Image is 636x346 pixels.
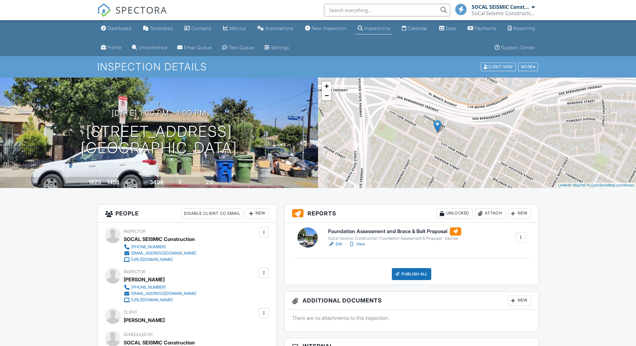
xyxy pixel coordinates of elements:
div: New [508,296,531,306]
span: sq. ft. [121,180,129,185]
div: | [556,183,636,188]
div: Automations [265,26,293,31]
span: bathrooms [215,180,233,185]
a: [PHONE_NUMBER] [124,284,196,290]
h3: [DATE] 1:00 pm - 1:00 pm [112,109,207,117]
a: Automations (Basic) [255,23,296,34]
div: Email Queue [184,45,212,50]
a: SPECTORA [97,9,167,22]
input: Search everything... [324,4,450,16]
div: [PHONE_NUMBER] [131,244,166,249]
span: Inspector [124,229,145,234]
a: Reporting [505,23,538,34]
a: [PHONE_NUMBER] [124,244,196,250]
span: Scheduled By [124,332,153,337]
div: Inspections [364,26,390,31]
div: [PHONE_NUMBER] [131,285,166,290]
div: Templates [150,26,173,31]
div: SoCal Seismic Construction: Foundation Assessment & Proposal - Escrow [328,236,461,241]
a: Templates [141,23,175,34]
div: Attach [475,208,505,219]
div: Unlocked [437,208,473,219]
div: 1456 [107,179,120,185]
a: Client View [480,64,517,69]
h1: [STREET_ADDRESS] [GEOGRAPHIC_DATA] [81,123,237,157]
div: 3499 [150,179,163,185]
a: Support Center [492,42,538,54]
div: New [508,208,531,219]
a: Unconfirmed [129,42,170,54]
a: Contacts [182,23,214,34]
a: New Inspection [303,23,349,34]
a: [EMAIL_ADDRESS][DOMAIN_NAME] [124,250,196,256]
div: [EMAIL_ADDRESS][DOMAIN_NAME] [131,291,196,296]
a: [URL][DOMAIN_NAME] [124,256,196,263]
a: [EMAIL_ADDRESS][DOMAIN_NAME] [124,290,196,297]
p: There are no attachments to this inspection. [292,314,531,321]
div: Data [446,26,456,31]
a: Email Queue [175,42,215,54]
div: [EMAIL_ADDRESS][DOMAIN_NAME] [131,251,196,256]
div: Unconfirmed [138,45,167,50]
div: Profile [108,45,122,50]
span: SPECTORA [115,3,167,16]
div: Disable Client CC Email [181,208,243,219]
div: Text Queue [229,45,254,50]
div: Reporting [513,26,535,31]
div: Publish All [392,268,431,280]
a: Foundation Assessment and Brace & Bolt Proposal SoCal Seismic Construction: Foundation Assessment... [328,227,461,241]
span: Inspector [124,269,145,274]
a: Zoom in [322,81,331,91]
h3: People [97,205,276,223]
div: Settings [271,45,289,50]
a: Payments [465,23,499,34]
a: Metrics [221,23,249,34]
h3: Additional Documents [285,292,539,310]
div: Payments [475,26,497,31]
div: 2.0 [206,179,214,185]
a: Calendar [399,23,430,34]
div: [PERSON_NAME] [124,275,165,284]
div: SOCAL SEISMIC Construction [472,4,530,10]
a: Leaflet [558,183,568,187]
div: [PERSON_NAME] [124,315,165,325]
div: New Inspection [312,26,346,31]
a: Edit [328,241,342,247]
a: Inspections [355,23,393,34]
div: Contacts [191,26,211,31]
span: Client [124,310,137,314]
div: SOCAL SEISMIC Construction [124,234,195,244]
h1: Inspection Details [97,61,539,72]
div: [URL][DOMAIN_NAME] [131,257,173,262]
a: Zoom out [322,91,331,100]
span: bedrooms [182,180,200,185]
a: [URL][DOMAIN_NAME] [124,297,196,303]
div: SoCal Seismic Construction [472,10,535,16]
div: Support Center [501,45,535,50]
h6: Foundation Assessment and Brace & Bolt Proposal [328,227,461,236]
a: Dashboard [98,23,134,34]
h3: Reports [285,205,539,223]
span: Built [81,180,88,185]
a: Settings [262,42,292,54]
a: Company Profile [98,42,124,54]
div: New [246,208,269,219]
div: 2 [178,179,181,185]
a: © MapTiler [569,183,586,187]
a: Data [437,23,458,34]
img: The Best Home Inspection Software - Spectora [97,3,111,17]
a: © OpenStreetMap contributors [587,183,634,187]
a: View [349,241,365,247]
div: Client View [481,63,516,71]
div: Metrics [230,26,246,31]
span: Lot Size [135,180,149,185]
div: Dashboard [108,26,132,31]
a: Text Queue [220,42,257,54]
div: Calendar [408,26,428,31]
span: sq.ft. [164,180,172,185]
div: 1923 [89,179,101,185]
div: More [518,63,539,71]
div: [URL][DOMAIN_NAME] [131,297,173,302]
